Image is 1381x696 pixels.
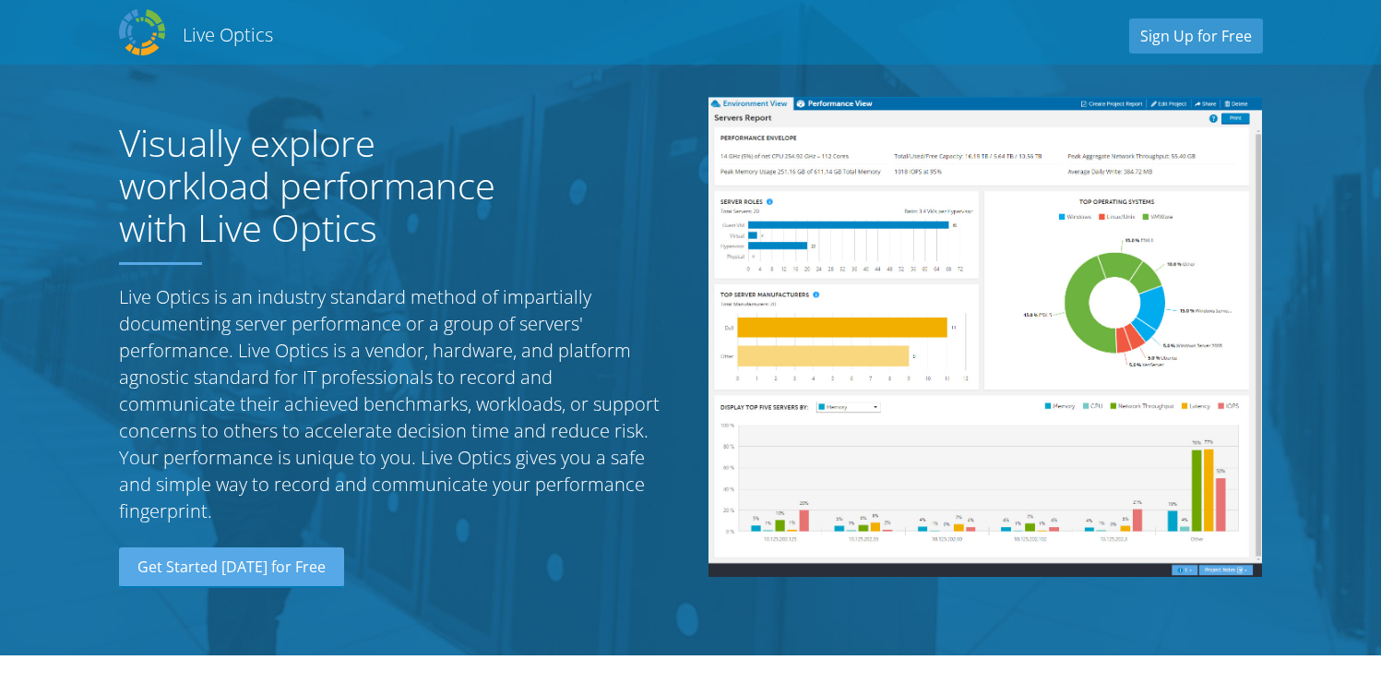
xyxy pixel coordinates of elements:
[119,283,673,524] p: Live Optics is an industry standard method of impartially documenting server performance or a gro...
[1129,18,1263,54] a: Sign Up for Free
[183,22,273,47] h2: Live Optics
[119,547,344,588] a: Get Started [DATE] for Free
[708,97,1262,577] img: Server Report
[119,9,165,55] img: Dell Dpack
[119,122,534,249] h1: Visually explore workload performance with Live Optics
